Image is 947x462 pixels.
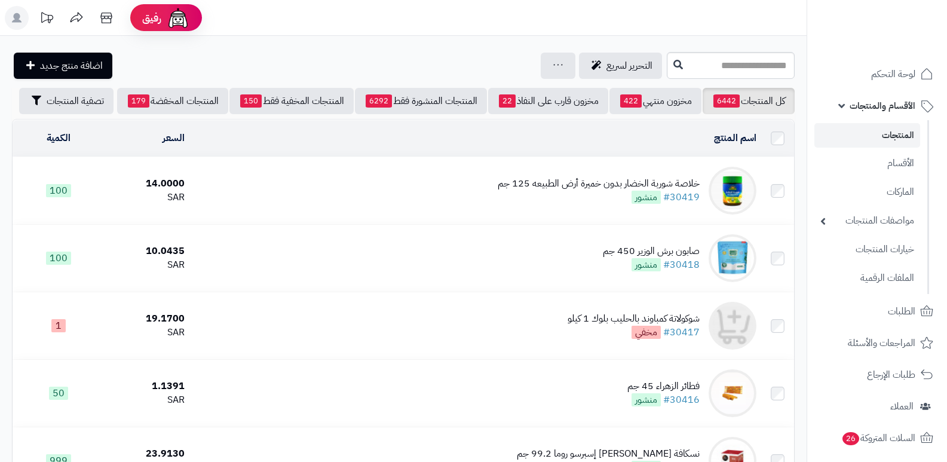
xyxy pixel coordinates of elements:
a: المنتجات المخفية فقط150 [229,88,354,114]
a: العملاء [814,392,940,421]
span: الأقسام والمنتجات [850,97,915,114]
div: شوكولاتة كمباوند بالحليب بلوك 1 كيلو [568,312,700,326]
span: منشور [632,258,661,271]
div: SAR [109,393,185,407]
a: الملفات الرقمية [814,265,920,291]
span: 100 [46,252,71,265]
a: المراجعات والأسئلة [814,329,940,357]
span: السلات المتروكة [841,430,915,446]
a: السعر [163,131,185,145]
a: السلات المتروكة26 [814,424,940,452]
a: تحديثات المنصة [32,6,62,33]
img: فطائر الزهراء 45 جم [709,369,756,417]
div: 14.0000 [109,177,185,191]
a: مخزون قارب على النفاذ22 [488,88,608,114]
span: مخفي [632,326,661,339]
div: فطائر الزهراء 45 جم [627,380,700,393]
a: طلبات الإرجاع [814,360,940,389]
span: 6442 [713,94,740,108]
a: اضافة منتج جديد [14,53,112,79]
span: 422 [620,94,642,108]
span: 150 [240,94,262,108]
a: مواصفات المنتجات [814,208,920,234]
button: تصفية المنتجات [19,88,114,114]
div: 19.1700 [109,312,185,326]
a: #30419 [663,190,700,204]
a: الماركات [814,179,920,205]
span: منشور [632,393,661,406]
span: العملاء [890,398,914,415]
img: شوكولاتة كمباوند بالحليب بلوك 1 كيلو [709,302,756,350]
span: طلبات الإرجاع [867,366,915,383]
img: صابون برش الوزير 450 جم [709,234,756,282]
span: المراجعات والأسئلة [848,335,915,351]
div: 23.9130 [109,447,185,461]
a: #30416 [663,393,700,407]
img: logo-2.png [866,30,936,55]
span: 6292 [366,94,392,108]
div: 10.0435 [109,244,185,258]
span: 26 [842,432,859,445]
a: كل المنتجات6442 [703,88,795,114]
a: الكمية [47,131,71,145]
a: مخزون منتهي422 [609,88,701,114]
span: 22 [499,94,516,108]
div: SAR [109,258,185,272]
a: #30417 [663,325,700,339]
a: المنتجات [814,123,920,148]
a: لوحة التحكم [814,60,940,88]
img: ai-face.png [166,6,190,30]
a: المنتجات المنشورة فقط6292 [355,88,487,114]
div: 1.1391 [109,380,185,393]
a: الطلبات [814,297,940,326]
span: منشور [632,191,661,204]
a: خيارات المنتجات [814,237,920,262]
span: 1 [51,319,66,332]
a: التحرير لسريع [579,53,662,79]
div: صابون برش الوزير 450 جم [603,244,700,258]
a: #30418 [663,258,700,272]
div: SAR [109,191,185,204]
span: رفيق [142,11,161,25]
a: المنتجات المخفضة179 [117,88,228,114]
div: خلاصة شوربة الخضار بدون خميرة أرض الطبيعه 125 جم [498,177,700,191]
span: التحرير لسريع [606,59,652,73]
div: SAR [109,326,185,339]
span: لوحة التحكم [871,66,915,82]
a: الأقسام [814,151,920,176]
span: 179 [128,94,149,108]
span: تصفية المنتجات [47,94,104,108]
a: اسم المنتج [714,131,756,145]
span: 50 [49,387,68,400]
span: اضافة منتج جديد [40,59,103,73]
span: الطلبات [888,303,915,320]
img: خلاصة شوربة الخضار بدون خميرة أرض الطبيعه 125 جم [709,167,756,215]
div: نسكافة [PERSON_NAME] إسبرسو روما 99.2 جم [517,447,700,461]
span: 100 [46,184,71,197]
